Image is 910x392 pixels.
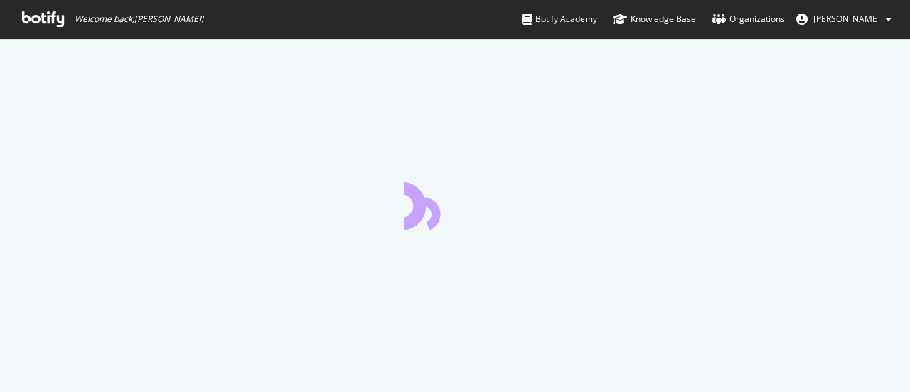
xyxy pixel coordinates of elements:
button: [PERSON_NAME] [785,8,903,31]
div: animation [404,179,506,230]
div: Botify Academy [522,12,597,26]
span: Simone De Palma [813,13,880,25]
div: Organizations [712,12,785,26]
div: Knowledge Base [613,12,696,26]
span: Welcome back, [PERSON_NAME] ! [75,14,203,25]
